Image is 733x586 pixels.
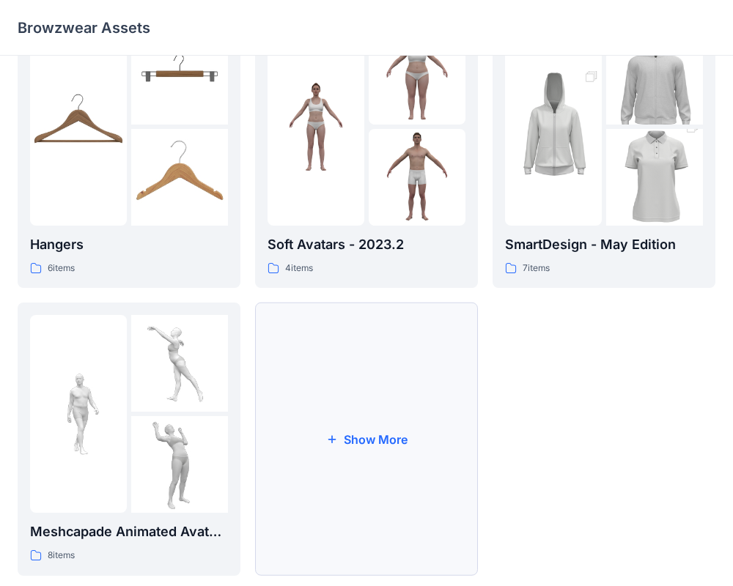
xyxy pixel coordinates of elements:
a: folder 1folder 2folder 3SmartDesign - May Edition7items [493,15,715,289]
img: folder 1 [30,78,127,175]
p: 4 items [285,261,313,276]
img: folder 3 [131,129,228,226]
p: Meshcapade Animated Avatars [30,522,228,542]
p: 7 items [523,261,550,276]
img: folder 2 [606,4,703,149]
img: folder 2 [131,315,228,412]
img: folder 3 [369,129,465,226]
img: folder 1 [268,78,364,175]
img: folder 3 [131,416,228,513]
img: folder 1 [30,366,127,462]
img: folder 2 [131,28,228,125]
img: folder 3 [606,105,703,250]
p: Hangers [30,234,228,255]
p: 8 items [48,548,75,563]
a: folder 1folder 2folder 3Soft Avatars - 2023.24items [255,15,478,289]
p: Soft Avatars - 2023.2 [268,234,465,255]
button: Show More [255,303,478,576]
img: folder 1 [505,54,602,199]
p: Browzwear Assets [18,18,150,38]
img: folder 2 [369,28,465,125]
p: SmartDesign - May Edition [505,234,703,255]
p: 6 items [48,261,75,276]
a: folder 1folder 2folder 3Meshcapade Animated Avatars8items [18,303,240,576]
a: folder 1folder 2folder 3Hangers6items [18,15,240,289]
